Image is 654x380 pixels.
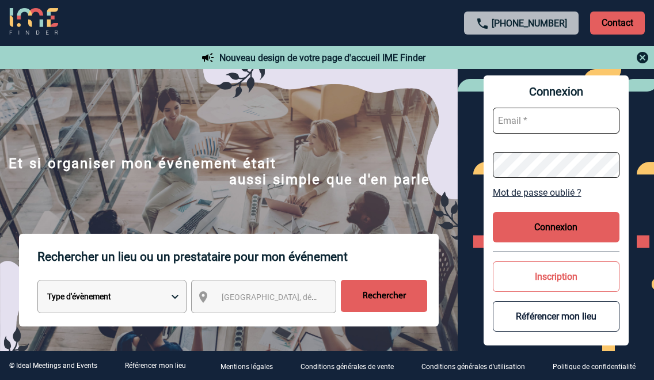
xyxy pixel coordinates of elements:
a: Conditions générales de vente [291,360,412,371]
p: Rechercher un lieu ou un prestataire pour mon événement [37,234,427,280]
div: © Ideal Meetings and Events [9,362,97,370]
img: call-24-px.png [476,17,489,31]
button: Inscription [493,261,619,292]
a: [PHONE_NUMBER] [492,18,567,29]
button: Référencer mon lieu [493,301,619,332]
input: Rechercher [341,280,427,312]
span: [GEOGRAPHIC_DATA], département, région... [222,292,382,302]
p: Politique de confidentialité [553,363,636,371]
a: Politique de confidentialité [543,360,654,371]
p: Mentions légales [220,363,273,371]
p: Conditions générales de vente [301,363,394,371]
p: Conditions générales d'utilisation [421,363,525,371]
a: Conditions générales d'utilisation [412,360,543,371]
a: Mentions légales [211,360,291,371]
input: Email * [493,108,619,134]
a: Référencer mon lieu [125,362,186,370]
button: Connexion [493,212,619,242]
p: Contact [590,12,645,35]
a: Mot de passe oublié ? [493,187,619,198]
span: Connexion [493,85,619,98]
